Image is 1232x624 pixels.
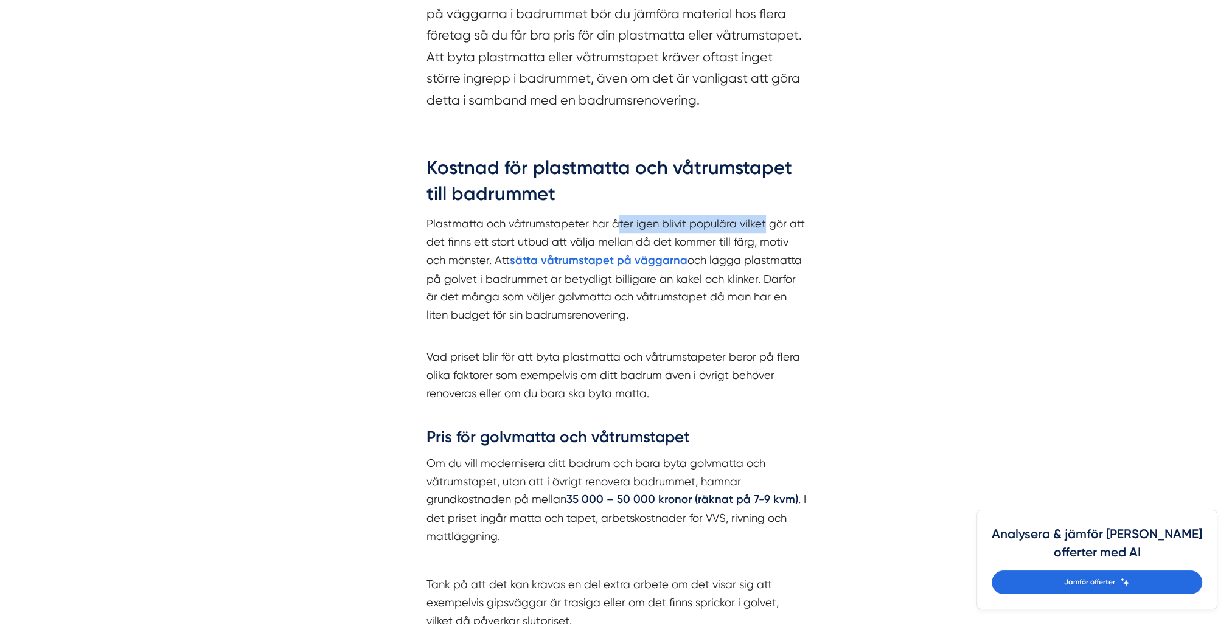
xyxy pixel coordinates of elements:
h4: Analysera & jämför [PERSON_NAME] offerter med AI [992,525,1202,570]
p: Plastmatta och våtrumstapeter har åter igen blivit populära vilket gör att det finns ett stort ut... [426,215,806,342]
p: Vad priset blir för att byta plastmatta och våtrumstapeter beror på flera olika faktorer som exem... [426,348,806,420]
a: sätta våtrumstapet på väggarna [510,254,687,266]
span: Jämför offerter [1064,577,1115,588]
h3: Pris för golvmatta och våtrumstapet [426,426,806,454]
p: Om du vill modernisera ditt badrum och bara byta golvmatta och våtrumstapet, utan att i övrigt re... [426,454,806,545]
strong: 35 000 – 50 000 kronor (räknat på 7-9 kvm) [566,493,798,506]
a: Jämför offerter [992,570,1202,594]
h2: Kostnad för plastmatta och våtrumstapet till badrummet [426,154,806,215]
